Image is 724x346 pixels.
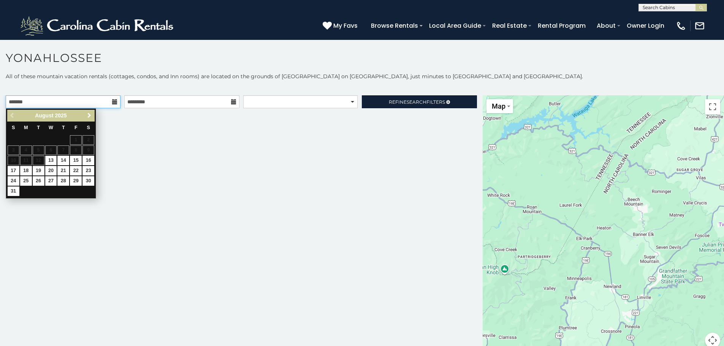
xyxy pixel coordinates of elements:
[623,19,668,32] a: Owner Login
[87,125,90,130] span: Saturday
[323,21,360,31] a: My Favs
[62,125,65,130] span: Thursday
[425,19,485,32] a: Local Area Guide
[33,176,44,186] a: 26
[705,99,720,114] button: Toggle fullscreen view
[45,176,57,186] a: 27
[24,125,28,130] span: Monday
[694,21,705,31] img: mail-regular-white.png
[37,125,40,130] span: Tuesday
[86,112,92,118] span: Next
[389,99,445,105] span: Refine Filters
[82,176,94,186] a: 30
[534,19,589,32] a: Rental Program
[19,14,177,37] img: White-1-2.png
[57,166,69,175] a: 21
[593,19,619,32] a: About
[84,111,94,120] a: Next
[82,166,94,175] a: 23
[57,176,69,186] a: 28
[676,21,686,31] img: phone-regular-white.png
[74,125,78,130] span: Friday
[8,176,19,186] a: 24
[45,166,57,175] a: 20
[407,99,426,105] span: Search
[488,19,531,32] a: Real Estate
[492,102,505,110] span: Map
[486,99,513,113] button: Change map style
[333,21,358,30] span: My Favs
[367,19,422,32] a: Browse Rentals
[12,125,15,130] span: Sunday
[55,112,67,118] span: 2025
[70,176,82,186] a: 29
[35,112,53,118] span: August
[8,166,19,175] a: 17
[20,166,32,175] a: 18
[45,156,57,165] a: 13
[8,186,19,196] a: 31
[33,166,44,175] a: 19
[362,95,477,108] a: RefineSearchFilters
[20,176,32,186] a: 25
[82,156,94,165] a: 16
[70,166,82,175] a: 22
[49,125,53,130] span: Wednesday
[70,156,82,165] a: 15
[57,156,69,165] a: 14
